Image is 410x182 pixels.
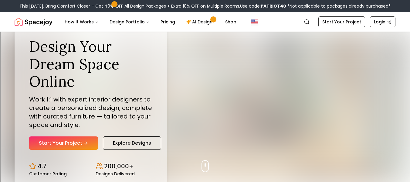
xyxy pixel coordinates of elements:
div: Design stats [29,157,152,176]
small: Designs Delivered [96,172,135,176]
nav: Global [15,12,395,32]
a: Spacejoy [15,16,53,28]
span: *Not applicable to packages already purchased* [286,3,391,9]
h1: Design Your Dream Space Online [29,38,152,90]
span: Use code: [240,3,286,9]
a: Login [370,16,395,27]
button: How It Works [60,16,103,28]
a: AI Design [181,16,219,28]
div: This [DATE], Bring Comfort Closer – Get 40% OFF All Design Packages + Extra 10% OFF on Multiple R... [19,3,391,9]
p: 200,000+ [104,162,133,170]
a: Explore Designs [103,136,161,150]
b: PATRIOT40 [261,3,286,9]
small: Customer Rating [29,172,67,176]
p: 4.7 [38,162,46,170]
nav: Main [60,16,241,28]
a: Start Your Project [318,16,365,27]
img: United States [251,18,258,26]
button: Design Portfolio [105,16,154,28]
img: Spacejoy Logo [15,16,53,28]
a: Pricing [156,16,180,28]
a: Start Your Project [29,136,98,150]
a: Shop [220,16,241,28]
p: Work 1:1 with expert interior designers to create a personalized design, complete with curated fu... [29,95,152,129]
